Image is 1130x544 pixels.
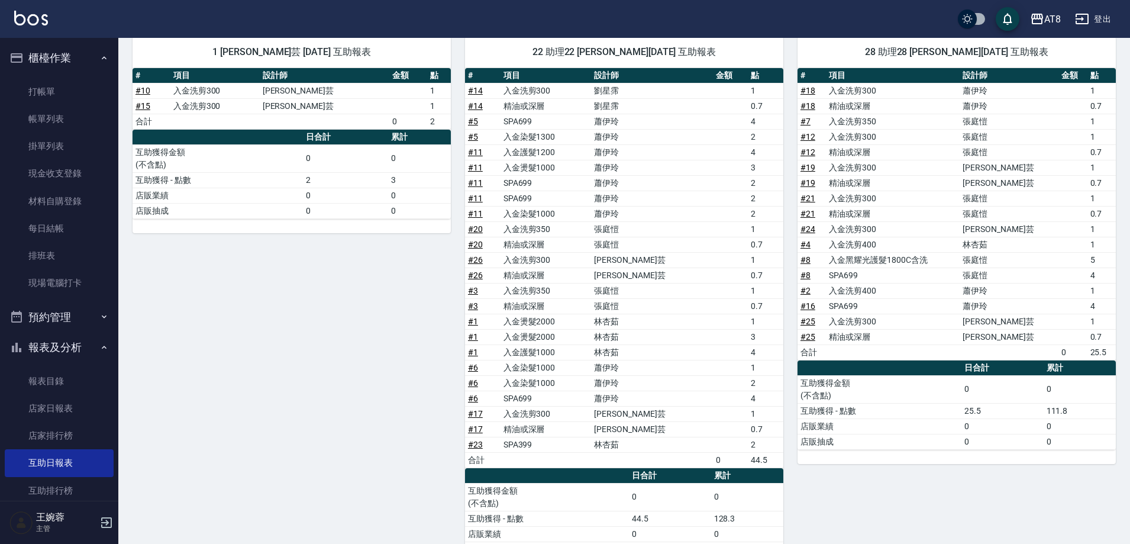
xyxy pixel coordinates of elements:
td: 入金黑耀光護髮1800C含洗 [826,252,960,268]
th: 日合計 [961,360,1044,376]
th: 累計 [388,130,451,145]
td: 精油或深層 [826,329,960,345]
a: #21 [800,194,815,203]
td: 蕭伊玲 [591,391,712,406]
td: 1 [748,83,783,98]
td: SPA699 [826,268,960,283]
td: 1 [1087,283,1116,298]
td: 1 [748,283,783,298]
th: 設計師 [260,68,389,83]
td: 蕭伊玲 [960,83,1058,98]
td: 合計 [465,452,501,468]
td: [PERSON_NAME]芸 [591,252,712,268]
td: 25.5 [961,403,1044,419]
td: SPA699 [826,298,960,314]
td: 互助獲得 - 點數 [798,403,961,419]
td: 張庭愷 [591,237,712,252]
td: 44.5 [748,452,783,468]
td: 1 [427,98,451,114]
td: SPA699 [501,114,592,129]
td: 4 [1087,298,1116,314]
div: AT8 [1044,12,1061,27]
td: 4 [748,114,783,129]
td: 入金護髮1000 [501,345,592,360]
td: 3 [748,160,783,175]
a: 互助日報表 [5,449,114,477]
td: 1 [1087,314,1116,329]
td: 2 [748,191,783,206]
th: 點 [427,68,451,83]
td: 2 [748,206,783,221]
td: 入金護髮1200 [501,144,592,160]
td: 蕭伊玲 [960,283,1058,298]
td: 林杏茹 [960,237,1058,252]
td: 0.7 [1087,144,1116,160]
td: 0 [1044,434,1116,449]
a: #19 [800,178,815,188]
a: #14 [468,86,483,95]
td: 0.7 [1087,175,1116,191]
td: 0 [961,434,1044,449]
a: #8 [800,255,811,265]
td: 入金洗剪350 [501,221,592,237]
td: 入金洗剪300 [501,252,592,268]
table: a dense table [465,68,783,468]
td: 0.7 [1087,98,1116,114]
th: 設計師 [591,68,712,83]
a: #20 [468,240,483,249]
td: 蕭伊玲 [591,191,712,206]
a: #6 [468,394,478,403]
td: 入金洗剪300 [170,98,260,114]
a: #7 [800,117,811,126]
td: 2 [748,175,783,191]
th: # [133,68,170,83]
td: 互助獲得 - 點數 [133,172,303,188]
td: 合計 [798,345,826,360]
td: 精油或深層 [826,175,960,191]
a: #17 [468,424,483,434]
td: 入金洗剪300 [826,191,960,206]
td: 蕭伊玲 [591,129,712,144]
td: 精油或深層 [826,144,960,160]
td: 0 [961,419,1044,434]
td: 店販抽成 [798,434,961,449]
td: SPA399 [501,437,592,452]
a: #18 [800,86,815,95]
td: 店販業績 [798,419,961,434]
td: 林杏茹 [591,329,712,345]
td: 入金洗剪400 [826,237,960,252]
a: #18 [800,101,815,111]
td: [PERSON_NAME]芸 [960,221,1058,237]
td: 張庭愷 [591,283,712,298]
a: #3 [468,286,478,295]
a: #23 [468,440,483,449]
table: a dense table [133,130,451,219]
td: 0 [388,188,451,203]
td: 4 [748,345,783,360]
th: 累計 [711,468,783,484]
a: #20 [468,224,483,234]
td: 入金燙髮2000 [501,329,592,345]
td: 精油或深層 [501,268,592,283]
td: 0.7 [748,237,783,252]
th: 金額 [389,68,427,83]
a: #11 [468,163,483,172]
a: 報表目錄 [5,368,114,395]
td: 林杏茹 [591,345,712,360]
td: 3 [388,172,451,188]
td: 0 [1058,345,1087,360]
td: 44.5 [629,511,711,526]
td: 蕭伊玲 [591,375,712,391]
td: 蕭伊玲 [591,114,712,129]
th: 點 [1087,68,1116,83]
td: 精油或深層 [501,298,592,314]
td: [PERSON_NAME]芸 [260,98,389,114]
a: #2 [800,286,811,295]
td: 入金洗剪350 [826,114,960,129]
td: 0 [961,375,1044,403]
td: 合計 [133,114,170,129]
td: 2 [748,375,783,391]
a: #16 [800,301,815,311]
td: 0 [629,483,711,511]
td: 張庭愷 [591,298,712,314]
